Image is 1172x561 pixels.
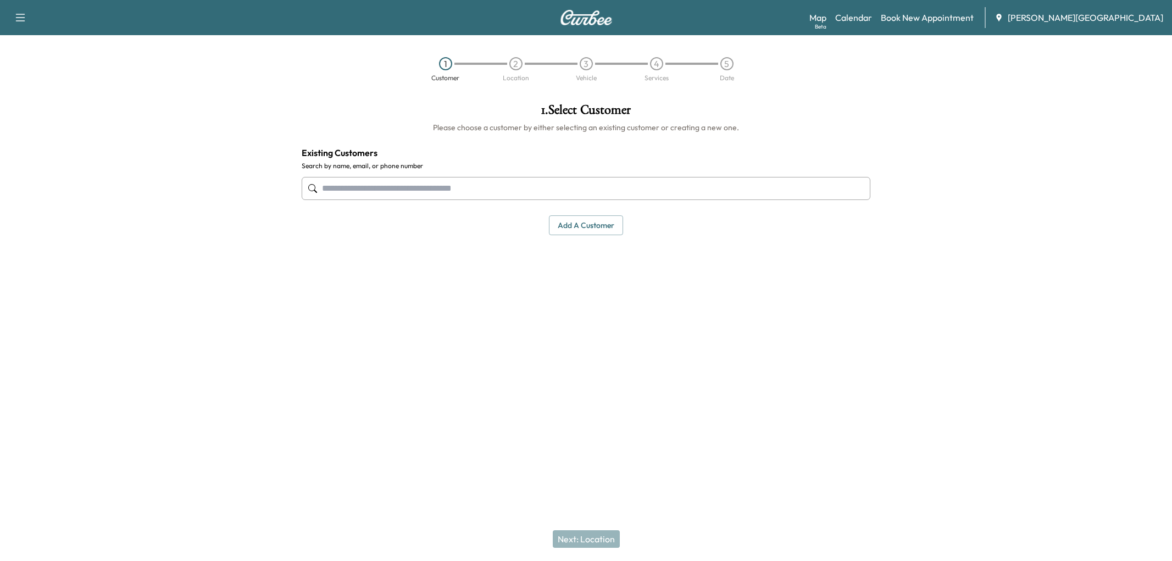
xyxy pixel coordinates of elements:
[809,11,826,24] a: MapBeta
[560,10,613,25] img: Curbee Logo
[509,57,523,70] div: 2
[302,162,870,170] label: Search by name, email, or phone number
[302,146,870,159] h4: Existing Customers
[720,75,734,81] div: Date
[302,122,870,133] h6: Please choose a customer by either selecting an existing customer or creating a new one.
[580,57,593,70] div: 3
[576,75,597,81] div: Vehicle
[1008,11,1163,24] span: [PERSON_NAME][GEOGRAPHIC_DATA]
[815,23,826,31] div: Beta
[302,103,870,122] h1: 1 . Select Customer
[431,75,459,81] div: Customer
[720,57,734,70] div: 5
[503,75,529,81] div: Location
[835,11,872,24] a: Calendar
[650,57,663,70] div: 4
[549,215,623,236] button: Add a customer
[645,75,669,81] div: Services
[439,57,452,70] div: 1
[881,11,974,24] a: Book New Appointment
